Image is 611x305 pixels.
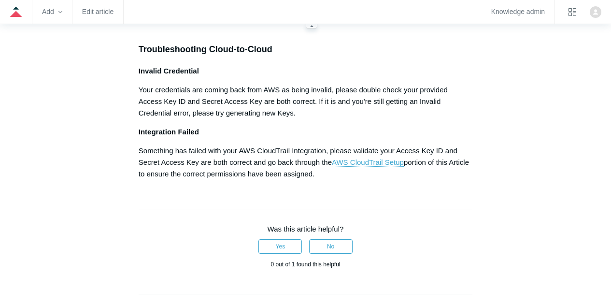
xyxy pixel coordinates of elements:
button: This article was helpful [258,239,302,254]
a: AWS CloudTrail Setup [332,158,404,167]
a: Knowledge admin [491,9,545,15]
span: Was this article helpful? [268,225,344,233]
zd-hc-trigger: Add [42,9,62,15]
strong: Integration Failed [139,128,199,136]
p: Something has failed with your AWS CloudTrail Integration, please validate your Access Key ID and... [139,145,472,180]
a: Edit article [82,9,114,15]
strong: Invalid Credential [139,67,199,75]
span: 0 out of 1 found this helpful [270,261,340,268]
h3: Troubleshooting Cloud-to-Cloud [139,43,472,57]
button: This article was not helpful [309,239,353,254]
img: user avatar [590,6,601,18]
p: Your credentials are coming back from AWS as being invalid, please double check your provided Acc... [139,84,472,119]
zd-hc-resizer: Guide navigation [306,24,317,29]
zd-hc-trigger: Click your profile icon to open the profile menu [590,6,601,18]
